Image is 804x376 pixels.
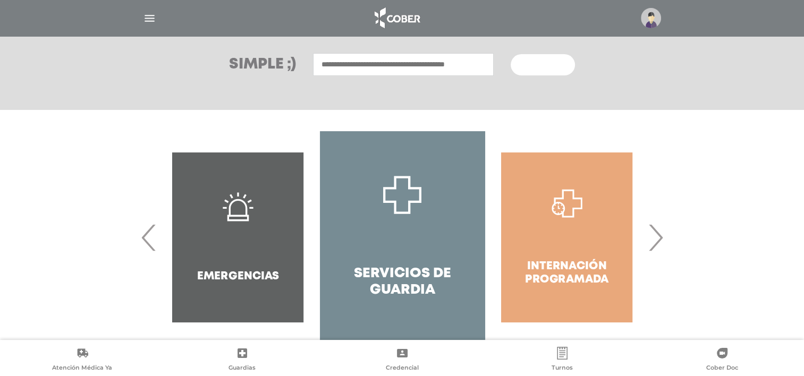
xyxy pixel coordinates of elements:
[139,209,159,266] span: Previous
[706,364,738,373] span: Cober Doc
[229,57,296,72] h3: Simple ;)
[642,347,802,374] a: Cober Doc
[322,347,482,374] a: Credencial
[52,364,112,373] span: Atención Médica Ya
[369,5,425,31] img: logo_cober_home-white.png
[320,131,484,344] a: Servicios de Guardia
[386,364,419,373] span: Credencial
[162,347,322,374] a: Guardias
[645,209,666,266] span: Next
[523,62,554,69] span: Buscar
[339,266,465,298] h4: Servicios de Guardia
[2,347,162,374] a: Atención Médica Ya
[641,8,661,28] img: profile-placeholder.svg
[552,364,573,373] span: Turnos
[228,364,256,373] span: Guardias
[511,54,574,75] button: Buscar
[143,12,156,25] img: Cober_menu-lines-white.svg
[482,347,642,374] a: Turnos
